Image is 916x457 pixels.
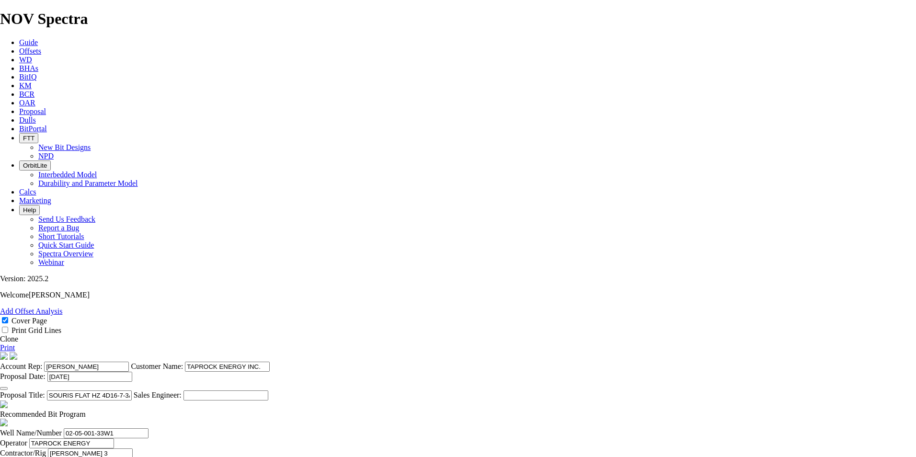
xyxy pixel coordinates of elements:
span: FTT [23,135,34,142]
a: Calcs [19,188,36,196]
span: OrbitLite [23,162,47,169]
label: Print Grid Lines [11,326,61,334]
a: Report a Bug [38,224,79,232]
label: Sales Engineer: [134,391,182,399]
span: [PERSON_NAME] [29,291,90,299]
a: NPD [38,152,54,160]
a: Interbedded Model [38,171,97,179]
a: KM [19,81,32,90]
label: Customer Name: [131,362,183,370]
a: Webinar [38,258,64,266]
a: Spectra Overview [38,250,93,258]
a: BitPortal [19,125,47,133]
a: Offsets [19,47,41,55]
a: BCR [19,90,34,98]
button: Help [19,205,40,215]
a: WD [19,56,32,64]
a: OAR [19,99,35,107]
a: Short Tutorials [38,232,84,240]
button: OrbitLite [19,160,51,171]
a: Durability and Parameter Model [38,179,138,187]
span: Help [23,206,36,214]
a: Guide [19,38,38,46]
a: Dulls [19,116,36,124]
a: Quick Start Guide [38,241,94,249]
a: Send Us Feedback [38,215,95,223]
img: cover-graphic.e5199e77.png [10,352,17,360]
button: FTT [19,133,38,143]
a: Marketing [19,196,51,205]
a: Proposal [19,107,46,115]
a: BHAs [19,64,38,72]
a: New Bit Designs [38,143,91,151]
label: Cover Page [11,317,47,325]
a: BitIQ [19,73,36,81]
